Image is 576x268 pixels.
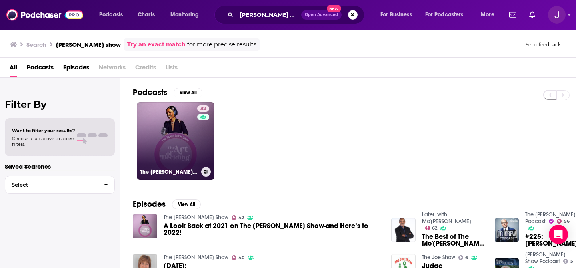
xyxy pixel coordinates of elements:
a: The Dr. Drew Podcast [525,211,576,225]
button: open menu [420,8,475,21]
img: #225: Tanya Acker [495,218,519,242]
a: The Best of The Mo'Kelly Show - Judge Tanya Acker of "Hot Bench" [422,233,485,247]
span: The Best of The Mo'[PERSON_NAME] Show - Judge [PERSON_NAME] of "Hot Bench" [422,233,485,247]
h3: Search [26,41,46,48]
p: Saved Searches [5,163,115,170]
a: 40 [232,255,245,260]
span: 6 [465,256,468,260]
span: New [327,5,341,12]
span: Want to filter your results? [12,128,75,133]
a: Charts [132,8,160,21]
a: The Tanya Acker Show [164,214,228,221]
span: For Podcasters [425,9,464,20]
h3: [PERSON_NAME] show [56,41,121,48]
a: 5 [563,259,573,264]
img: Podchaser - Follow, Share and Rate Podcasts [6,7,83,22]
span: 40 [238,256,244,260]
a: The Lisa Wexler Show [164,254,228,261]
div: Open Intercom Messenger [549,225,568,244]
input: Search podcasts, credits, & more... [236,8,301,21]
a: PodcastsView All [133,87,202,97]
a: Podcasts [27,61,54,77]
span: 42 [238,216,244,220]
button: Show profile menu [548,6,566,24]
a: Episodes [63,61,89,77]
span: Monitoring [170,9,199,20]
button: open menu [94,8,133,21]
span: for more precise results [187,40,256,49]
span: 62 [432,226,437,230]
h2: Podcasts [133,87,167,97]
span: Select [5,182,98,187]
span: More [481,9,494,20]
img: The Best of The Mo'Kelly Show - Judge Tanya Acker of "Hot Bench" [391,218,416,242]
a: All [10,61,17,77]
a: Marc Bernier Show Podcast [525,251,566,265]
span: 56 [564,220,570,223]
button: open menu [165,8,209,21]
span: Choose a tab above to access filters. [12,136,75,147]
div: Search podcasts, credits, & more... [222,6,372,24]
button: Open AdvancedNew [301,10,342,20]
span: A Look Back at 2021 on The [PERSON_NAME] Show-and Here’s to 2022! [164,222,382,236]
a: Show notifications dropdown [506,8,520,22]
span: Logged in as josephpapapr [548,6,566,24]
button: Send feedback [523,41,563,48]
a: EpisodesView All [133,199,201,209]
a: A Look Back at 2021 on The Tanya Acker Show-and Here’s to 2022! [164,222,382,236]
button: View All [172,199,201,209]
a: 42 [197,105,209,112]
button: Select [5,176,115,194]
h2: Episodes [133,199,166,209]
a: 56 [557,219,570,224]
h2: Filter By [5,99,115,110]
a: 62 [425,226,438,230]
span: Open Advanced [305,13,338,17]
button: open menu [475,8,504,21]
a: Show notifications dropdown [526,8,538,22]
img: A Look Back at 2021 on The Tanya Acker Show-and Here’s to 2022! [133,214,157,238]
span: 42 [200,105,206,113]
button: View All [174,88,202,97]
a: 6 [458,255,468,260]
h3: The [PERSON_NAME] Show [140,169,198,175]
span: Podcasts [99,9,123,20]
span: Lists [166,61,178,77]
span: Credits [135,61,156,77]
span: For Business [380,9,412,20]
a: 42The [PERSON_NAME] Show [137,102,214,180]
span: 5 [570,260,573,263]
a: The Joe Show [422,254,455,261]
button: open menu [375,8,422,21]
img: User Profile [548,6,566,24]
span: Networks [99,61,126,77]
a: 42 [232,215,244,220]
a: Try an exact match [127,40,186,49]
a: Later, with Mo'Kelly [422,211,471,225]
span: Charts [138,9,155,20]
